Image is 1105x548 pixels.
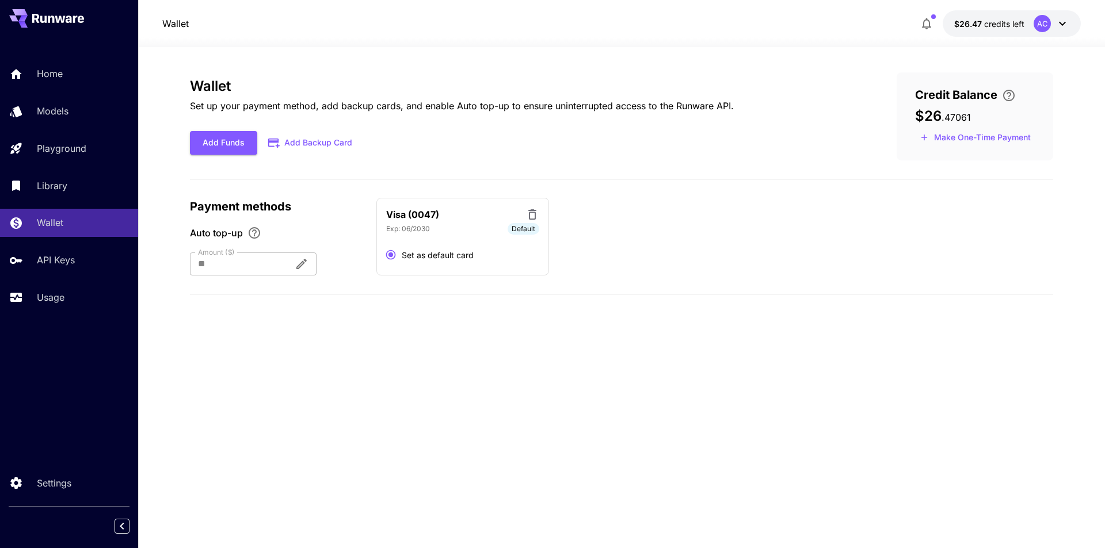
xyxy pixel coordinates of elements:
p: Usage [37,290,64,304]
p: Wallet [37,216,63,229]
span: Auto top-up [190,226,243,240]
span: . 47061 [942,112,971,123]
button: Enable Auto top-up to ensure uninterrupted service. We'll automatically bill the chosen amount wh... [243,226,266,240]
p: Library [37,179,67,193]
a: Wallet [162,17,189,30]
span: $26 [915,108,942,124]
p: Playground [37,141,86,155]
span: credits left [984,19,1024,29]
span: Default [508,224,539,234]
p: Settings [37,476,71,490]
p: Set up your payment method, add backup cards, and enable Auto top-up to ensure uninterrupted acce... [190,99,734,113]
nav: breadcrumb [162,17,189,30]
div: $26.47061 [954,18,1024,30]
label: Amount ($) [198,247,235,257]
button: Collapse sidebar [115,519,129,534]
div: AC [1034,15,1051,32]
button: $26.47061AC [943,10,1081,37]
p: Visa (0047) [386,208,439,221]
button: Enter your card details and choose an Auto top-up amount to avoid service interruptions. We'll au... [997,89,1020,102]
div: Collapse sidebar [123,516,138,536]
button: Add Funds [190,131,257,155]
p: API Keys [37,253,75,267]
p: Home [37,67,63,81]
button: Make a one-time, non-recurring payment [915,129,1036,147]
button: Add Backup Card [257,132,364,154]
span: $26.47 [954,19,984,29]
p: Exp: 06/2030 [386,224,430,234]
span: Credit Balance [915,86,997,104]
p: Payment methods [190,198,363,215]
span: Set as default card [402,249,474,261]
p: Models [37,104,68,118]
h3: Wallet [190,78,734,94]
